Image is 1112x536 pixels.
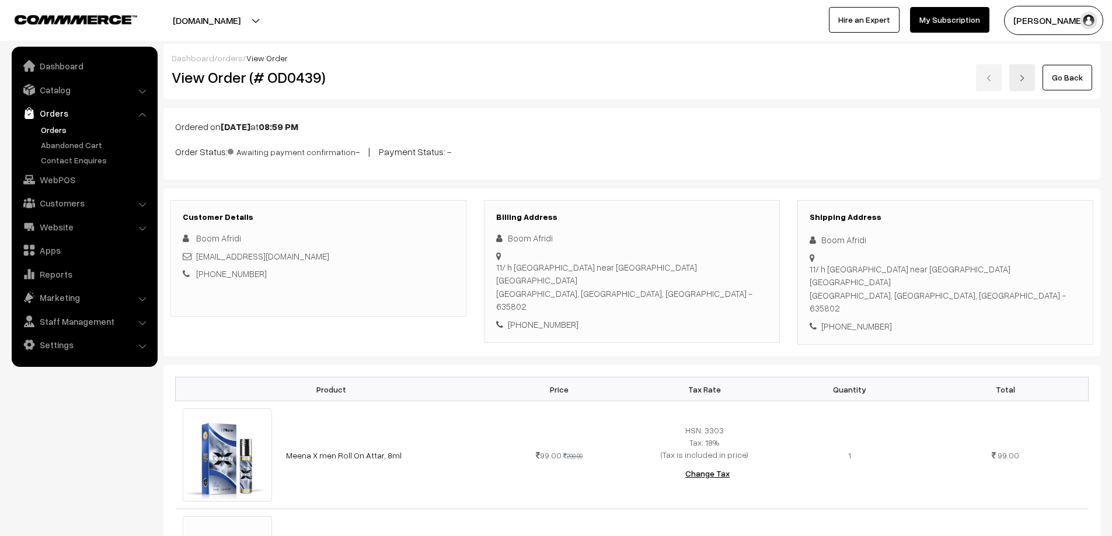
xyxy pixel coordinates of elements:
span: HSN: 3303 Tax: 18% (Tax is included in price) [661,425,748,460]
b: 08:59 PM [259,121,298,132]
h2: View Order (# OD0439) [172,68,467,86]
div: Boom Afridi [810,233,1081,247]
a: Staff Management [15,311,154,332]
th: Product [176,377,487,401]
span: 99.00 [536,450,562,460]
a: Orders [15,103,154,124]
th: Price [487,377,632,401]
a: Contact Enquires [38,154,154,166]
span: Boom Afridi [196,233,241,243]
a: Dashboard [172,53,214,63]
a: WebPOS [15,169,154,190]
a: Meena X men Roll On Attar, 8ml [286,450,402,460]
h3: Customer Details [183,212,454,222]
a: Abandoned Cart [38,139,154,151]
div: 11/ h [GEOGRAPHIC_DATA] near [GEOGRAPHIC_DATA] [GEOGRAPHIC_DATA] [GEOGRAPHIC_DATA], [GEOGRAPHIC_D... [496,261,768,313]
button: [DOMAIN_NAME] [132,6,281,35]
a: orders [217,53,243,63]
button: [PERSON_NAME] D [1004,6,1103,35]
th: Total [922,377,1088,401]
a: Orders [38,124,154,136]
a: Apps [15,240,154,261]
span: Awaiting payment confirmation [228,143,355,158]
span: 99.00 [998,450,1019,460]
a: My Subscription [910,7,989,33]
a: Settings [15,334,154,355]
a: COMMMERCE [15,12,117,26]
div: 11/ h [GEOGRAPHIC_DATA] near [GEOGRAPHIC_DATA] [GEOGRAPHIC_DATA] [GEOGRAPHIC_DATA], [GEOGRAPHIC_D... [810,262,1081,315]
h3: Shipping Address [810,212,1081,222]
div: [PHONE_NUMBER] [810,320,1081,333]
div: [PHONE_NUMBER] [496,318,768,331]
a: Hire an Expert [829,7,900,33]
a: [PHONE_NUMBER] [196,268,267,279]
img: right-arrow.png [1019,75,1026,82]
strike: 200.00 [563,452,583,460]
a: Reports [15,264,154,285]
span: View Order [246,53,288,63]
a: Dashboard [15,55,154,76]
a: Website [15,216,154,237]
th: Tax Rate [632,377,777,401]
b: [DATE] [221,121,250,132]
a: Marketing [15,287,154,308]
a: Go Back [1043,65,1092,90]
p: Order Status: - | Payment Status: - [175,143,1089,159]
p: Ordered on at [175,120,1089,134]
button: Change Tax [676,461,739,486]
a: [EMAIL_ADDRESS][DOMAIN_NAME] [196,251,329,261]
span: 1 [848,450,851,460]
div: Boom Afridi [496,232,768,245]
h3: Billing Address [496,212,768,222]
th: Quantity [777,377,922,401]
a: Customers [15,192,154,213]
img: COMMMERCE [15,15,137,24]
a: Catalog [15,79,154,100]
img: user [1080,12,1097,29]
div: / / [172,52,1092,64]
img: 8ml meena x men attar.jpg [183,408,273,502]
